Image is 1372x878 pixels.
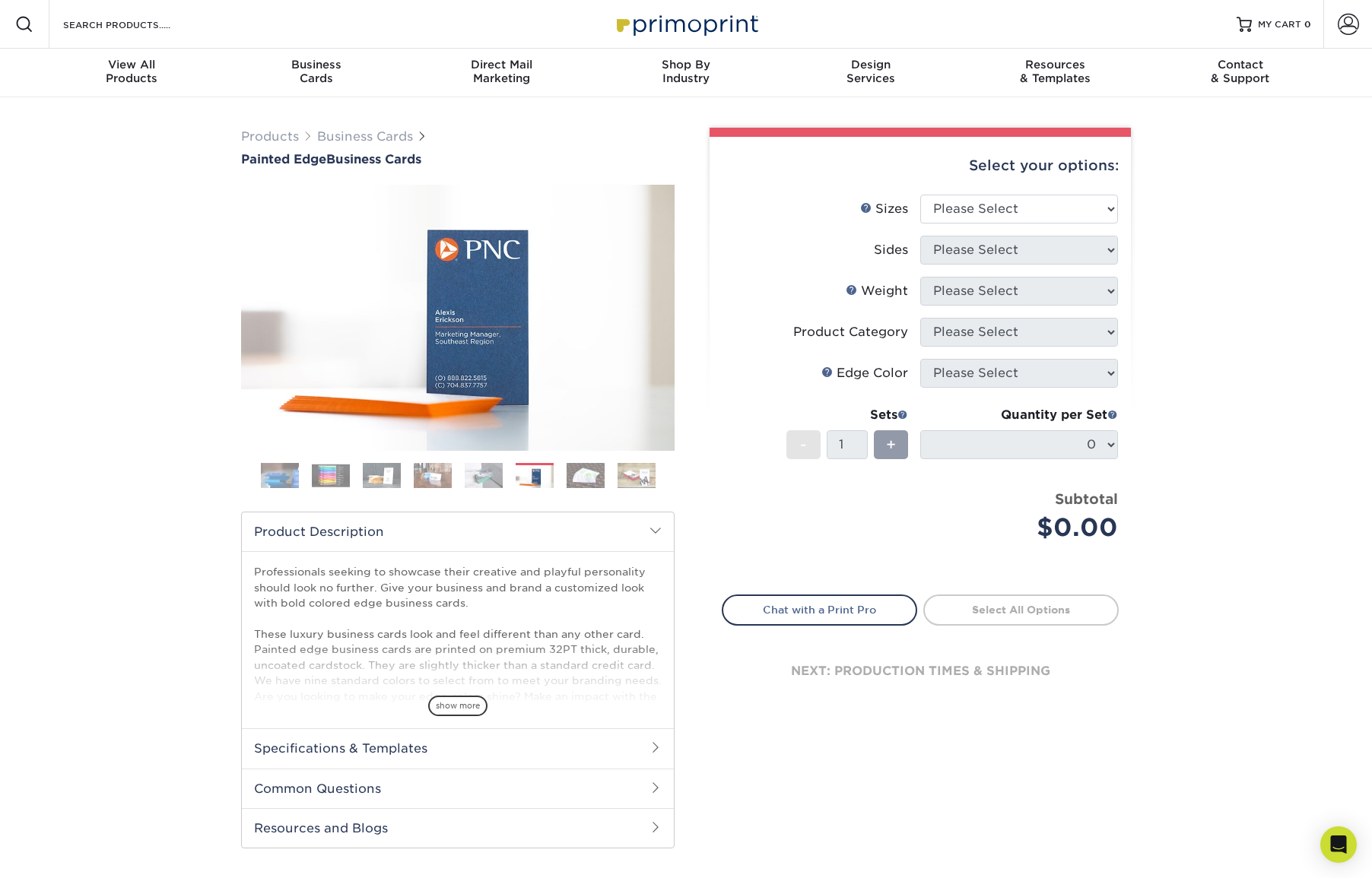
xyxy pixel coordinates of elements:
[821,364,908,382] div: Edge Color
[409,58,594,85] div: Marketing
[409,49,594,97] a: Direct MailMarketing
[241,129,299,144] a: Products
[722,626,1119,717] div: next: production times & shipping
[242,808,674,848] h2: Resources and Blogs
[567,462,605,489] img: Business Cards 07
[778,58,963,85] div: Services
[254,564,662,858] p: Professionals seeking to showcase their creative and playful personality should look no further. ...
[428,696,488,716] span: show more
[241,168,675,468] img: Painted Edge 06
[62,15,210,33] input: SEARCH PRODUCTS.....
[846,282,908,300] div: Weight
[594,49,779,97] a: Shop ByIndustry
[963,49,1148,97] a: Resources& Templates
[1148,58,1332,71] span: Contact
[516,464,554,490] img: Business Cards 06
[963,58,1148,85] div: & Templates
[242,512,674,551] h2: Product Description
[932,509,1118,546] div: $0.00
[860,200,908,218] div: Sizes
[241,152,675,166] a: Painted EdgeBusiness Cards
[778,58,963,71] span: Design
[618,462,656,489] img: Business Cards 08
[786,406,908,424] div: Sets
[1304,19,1311,30] span: 0
[224,49,409,97] a: BusinessCards
[722,594,917,625] a: Chat with a Print Pro
[40,58,224,85] div: Products
[414,462,452,489] img: Business Cards 04
[594,58,779,71] span: Shop By
[1258,18,1301,31] span: MY CART
[594,58,779,85] div: Industry
[40,58,224,71] span: View All
[241,152,675,166] h1: Business Cards
[261,457,299,495] img: Business Cards 01
[923,594,1119,625] a: Select All Options
[224,58,409,71] span: Business
[242,728,674,768] h2: Specifications & Templates
[778,49,963,97] a: DesignServices
[40,49,224,97] a: View AllProducts
[242,769,674,808] h2: Common Questions
[241,152,326,166] span: Painted Edge
[722,137,1119,195] div: Select your options:
[963,58,1148,71] span: Resources
[886,433,896,456] span: +
[465,462,503,489] img: Business Cards 05
[224,58,409,85] div: Cards
[312,464,350,487] img: Business Cards 02
[793,323,908,341] div: Product Category
[1320,826,1357,863] div: Open Intercom Messenger
[1148,49,1332,97] a: Contact& Support
[800,433,807,456] span: -
[874,241,908,259] div: Sides
[1148,58,1332,85] div: & Support
[363,462,401,489] img: Business Cards 03
[409,58,594,71] span: Direct Mail
[610,8,762,40] img: Primoprint
[1055,490,1118,507] strong: Subtotal
[920,406,1118,424] div: Quantity per Set
[317,129,413,144] a: Business Cards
